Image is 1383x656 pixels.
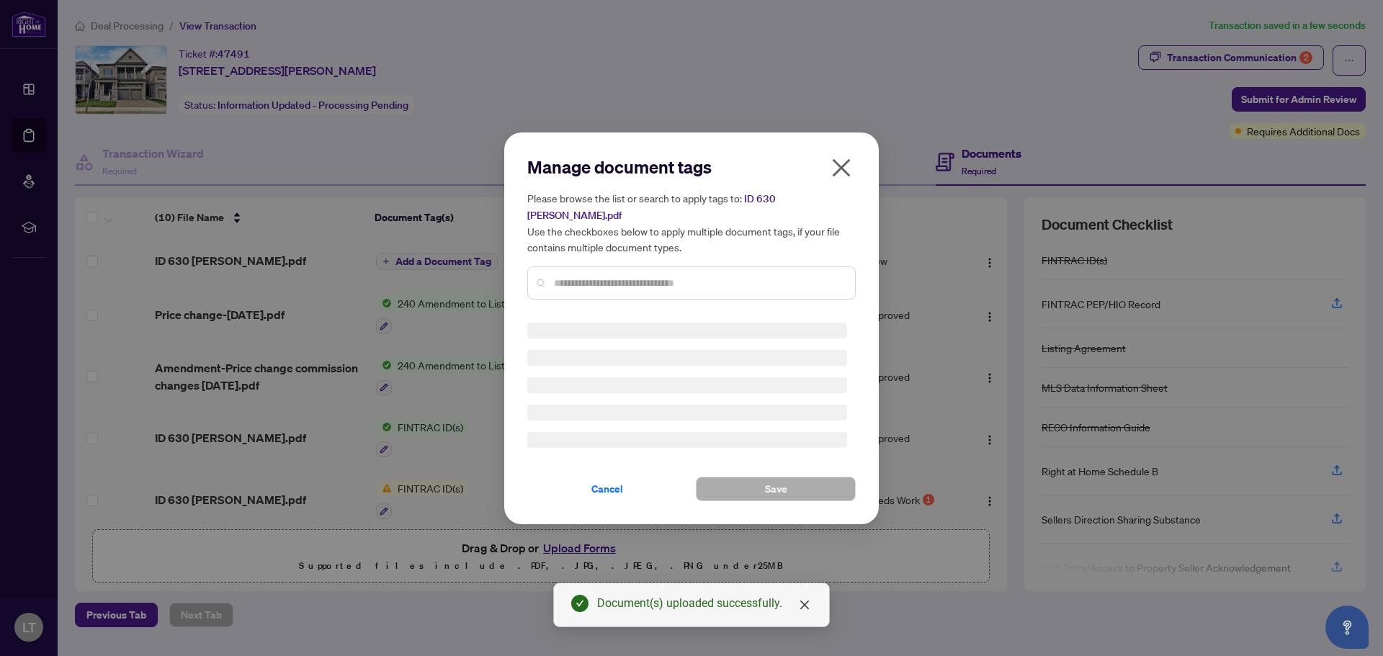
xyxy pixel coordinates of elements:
[527,156,856,179] h2: Manage document tags
[527,477,687,501] button: Cancel
[527,190,856,255] h5: Please browse the list or search to apply tags to: Use the checkboxes below to apply multiple doc...
[799,599,810,611] span: close
[696,477,856,501] button: Save
[1325,606,1369,649] button: Open asap
[591,477,623,500] span: Cancel
[527,192,776,222] span: ID 630 [PERSON_NAME].pdf
[797,597,813,613] a: Close
[597,595,812,612] div: Document(s) uploaded successfully.
[571,595,588,612] span: check-circle
[830,156,853,179] span: close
